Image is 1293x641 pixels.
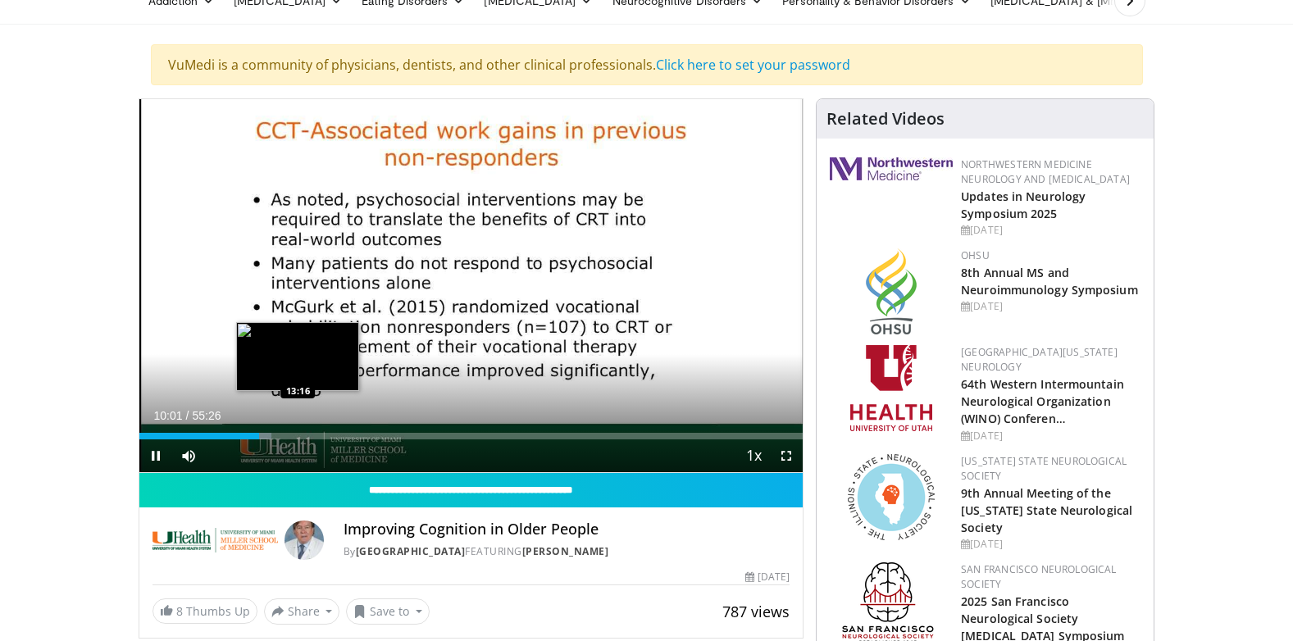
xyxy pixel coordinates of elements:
[153,521,278,560] img: University of Miami
[961,537,1140,552] div: [DATE]
[344,544,790,559] div: By FEATURING
[172,439,205,472] button: Mute
[961,562,1116,591] a: San Francisco Neurological Society
[139,99,804,473] video-js: Video Player
[866,248,917,334] img: da959c7f-65a6-4fcf-a939-c8c702e0a770.png.150x105_q85_autocrop_double_scale_upscale_version-0.2.png
[722,602,790,621] span: 787 views
[830,157,953,180] img: 2a462fb6-9365-492a-ac79-3166a6f924d8.png.150x105_q85_autocrop_double_scale_upscale_version-0.2.jpg
[961,454,1127,483] a: [US_STATE] State Neurological Society
[192,409,221,422] span: 55:26
[770,439,803,472] button: Fullscreen
[236,322,359,391] img: image.jpeg
[961,223,1140,238] div: [DATE]
[961,345,1118,374] a: [GEOGRAPHIC_DATA][US_STATE] Neurology
[186,409,189,422] span: /
[346,598,430,625] button: Save to
[154,409,183,422] span: 10:01
[961,299,1140,314] div: [DATE]
[848,454,935,540] img: 71a8b48c-8850-4916-bbdd-e2f3ccf11ef9.png.150x105_q85_autocrop_double_scale_upscale_version-0.2.png
[961,248,990,262] a: OHSU
[522,544,609,558] a: [PERSON_NAME]
[264,598,340,625] button: Share
[656,56,850,74] a: Click here to set your password
[356,544,466,558] a: [GEOGRAPHIC_DATA]
[826,109,945,129] h4: Related Videos
[139,439,172,472] button: Pause
[176,603,183,619] span: 8
[961,376,1124,426] a: 64th Western Intermountain Neurological Organization (WINO) Conferen…
[151,44,1143,85] div: VuMedi is a community of physicians, dentists, and other clinical professionals.
[285,521,324,560] img: Avatar
[745,570,790,584] div: [DATE]
[344,521,790,539] h4: Improving Cognition in Older People
[139,433,804,439] div: Progress Bar
[737,439,770,472] button: Playback Rate
[961,485,1132,535] a: 9th Annual Meeting of the [US_STATE] State Neurological Society
[153,598,257,624] a: 8 Thumbs Up
[961,189,1086,221] a: Updates in Neurology Symposium 2025
[961,157,1130,186] a: Northwestern Medicine Neurology and [MEDICAL_DATA]
[961,265,1138,298] a: 8th Annual MS and Neuroimmunology Symposium
[961,429,1140,443] div: [DATE]
[850,345,932,431] img: f6362829-b0a3-407d-a044-59546adfd345.png.150x105_q85_autocrop_double_scale_upscale_version-0.2.png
